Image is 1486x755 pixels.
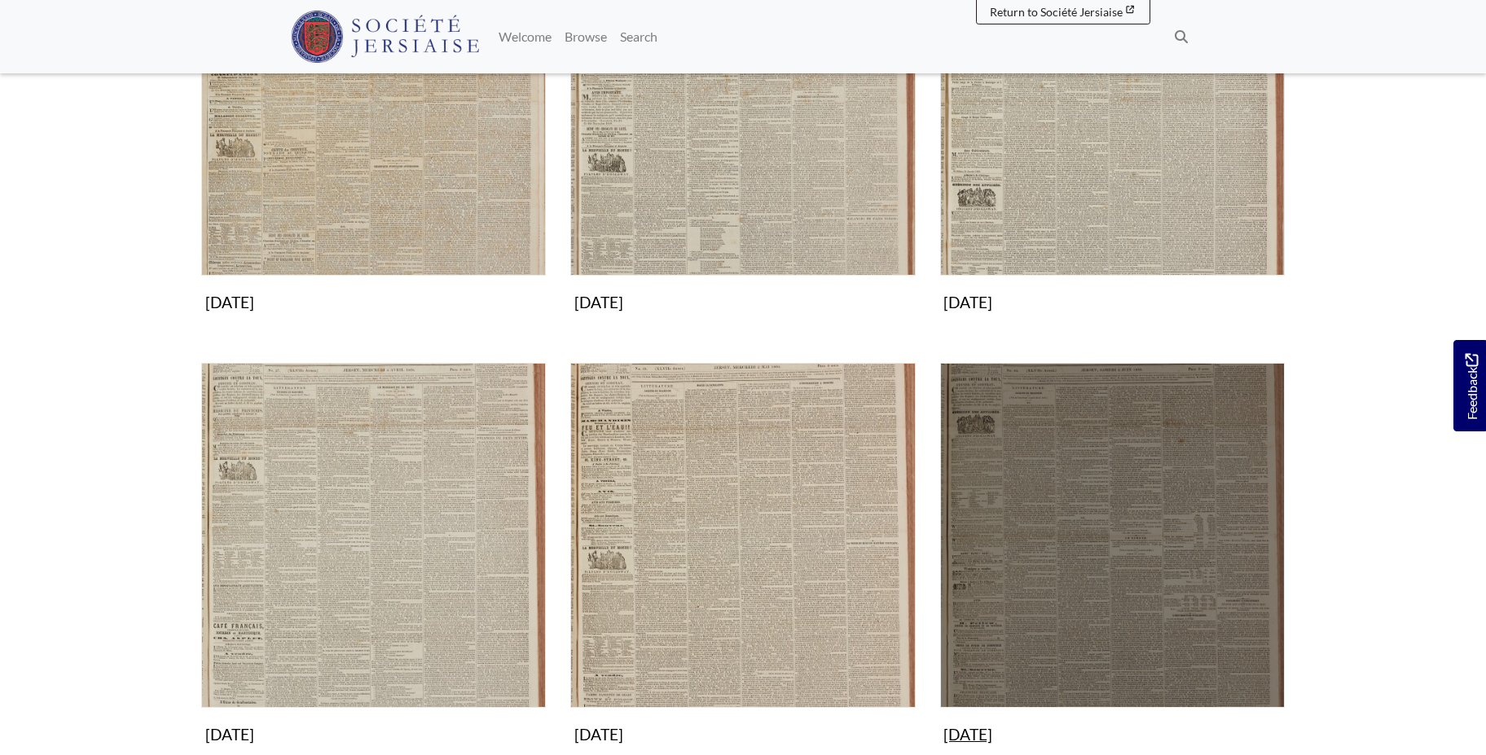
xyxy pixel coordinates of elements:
[570,363,915,708] img: May 1860
[990,5,1123,19] span: Return to Société Jersiaise
[940,363,1285,708] img: June 1860
[1453,340,1486,431] a: Would you like to provide feedback?
[291,11,479,63] img: Société Jersiaise
[291,7,479,67] a: Société Jersiaise logo
[1462,353,1481,419] span: Feedback
[570,363,915,751] a: May 1860 [DATE]
[558,20,613,53] a: Browse
[492,20,558,53] a: Welcome
[201,363,546,708] img: April 1860
[613,20,664,53] a: Search
[201,363,546,751] a: April 1860 [DATE]
[940,363,1285,751] a: June 1860 [DATE]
